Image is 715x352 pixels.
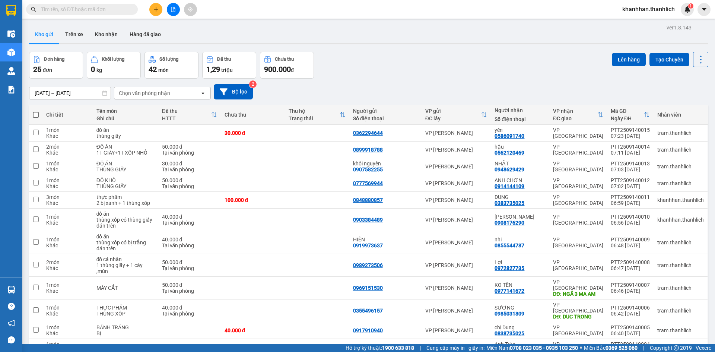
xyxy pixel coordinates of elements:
[495,311,524,317] div: 0985031809
[46,112,89,118] div: Chi tiết
[425,327,487,333] div: VP [PERSON_NAME]
[96,144,155,150] div: ĐỒ ĂN
[657,197,704,203] div: khanhhan.thanhlich
[149,65,157,74] span: 42
[225,112,282,118] div: Chưa thu
[420,344,421,352] span: |
[657,147,704,153] div: tram.thanhlich
[611,341,650,347] div: PTT2509140004
[96,285,155,291] div: MÁY CẮT
[689,3,692,9] span: 1
[611,220,650,226] div: 06:56 [DATE]
[657,217,704,223] div: khanhhan.thanhlich
[96,161,155,167] div: ĐỒ ĂN
[217,57,231,62] div: Đã thu
[188,7,193,12] span: aim
[425,164,487,169] div: VP [PERSON_NAME]
[611,144,650,150] div: PTT2509140014
[611,265,650,271] div: 06:47 [DATE]
[553,237,603,248] div: VP [GEOGRAPHIC_DATA]
[425,147,487,153] div: VP [PERSON_NAME]
[611,288,650,294] div: 06:46 [DATE]
[46,265,89,271] div: Khác
[29,25,59,43] button: Kho gửi
[553,291,603,297] div: DĐ: NGÃ 3 MA AM
[495,237,545,242] div: nhi
[657,112,704,118] div: Nhân viên
[353,147,383,153] div: 0899918788
[7,286,15,294] img: warehouse-icon
[162,183,217,189] div: Tại văn phòng
[46,282,89,288] div: 1 món
[46,177,89,183] div: 1 món
[96,211,155,217] div: đồ ăn
[44,57,64,62] div: Đơn hàng
[8,320,15,327] span: notification
[697,3,711,16] button: caret-down
[291,67,294,73] span: đ
[553,194,603,206] div: VP [GEOGRAPHIC_DATA]
[553,279,603,291] div: VP [GEOGRAPHIC_DATA]
[162,311,217,317] div: Tại văn phòng
[495,214,545,220] div: CÁT TƯỜNG
[8,303,15,310] span: question-circle
[701,6,708,13] span: caret-down
[425,115,482,121] div: ĐC lấy
[611,242,650,248] div: 06:48 [DATE]
[214,84,253,99] button: Bộ lọc
[225,327,282,333] div: 40.000 đ
[553,144,603,156] div: VP [GEOGRAPHIC_DATA]
[657,130,704,136] div: tram.thanhlich
[91,65,95,74] span: 0
[425,108,482,114] div: VP gửi
[657,240,704,245] div: tram.thanhlich
[495,167,524,172] div: 0948629429
[124,25,167,43] button: Hàng đã giao
[611,237,650,242] div: PTT2509140009
[264,65,291,74] span: 900.000
[657,262,704,268] div: tram.thanhlich
[46,161,89,167] div: 1 món
[674,345,679,351] span: copyright
[46,341,89,347] div: 1 món
[46,288,89,294] div: Khác
[495,330,524,336] div: 0838735025
[611,108,644,114] div: Mã GD
[643,344,644,352] span: |
[162,242,217,248] div: Tại văn phòng
[46,183,89,189] div: Khác
[353,308,383,314] div: 0355496157
[46,194,89,200] div: 3 món
[162,305,217,311] div: 40.000 đ
[549,105,607,125] th: Toggle SortBy
[59,25,89,43] button: Trên xe
[611,133,650,139] div: 07:23 [DATE]
[202,52,256,79] button: Đã thu1,29 triệu
[162,161,217,167] div: 30.000 đ
[46,305,89,311] div: 1 món
[495,324,545,330] div: chị Dung
[495,305,545,311] div: SƯƠNG
[553,108,597,114] div: VP nhận
[422,105,491,125] th: Toggle SortBy
[102,57,124,62] div: Khối lượng
[96,311,155,317] div: THÙNG XỐP
[611,305,650,311] div: PTT2509140006
[96,217,155,229] div: thùng xốp có thùng giấy dán trên
[221,67,233,73] span: triệu
[553,259,603,271] div: VP [GEOGRAPHIC_DATA]
[353,161,418,167] div: khôi nguyên
[649,53,689,66] button: Tạo Chuyến
[611,214,650,220] div: PTT2509140010
[353,167,383,172] div: 0907582255
[7,86,15,93] img: solution-icon
[162,150,217,156] div: Tại văn phòng
[41,5,129,13] input: Tìm tên, số ĐT hoặc mã đơn
[353,262,383,268] div: 0989273506
[611,194,650,200] div: PTT2509140011
[425,217,487,223] div: VP [PERSON_NAME]
[353,130,383,136] div: 0362294644
[285,105,349,125] th: Toggle SortBy
[87,52,141,79] button: Khối lượng0kg
[425,240,487,245] div: VP [PERSON_NAME]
